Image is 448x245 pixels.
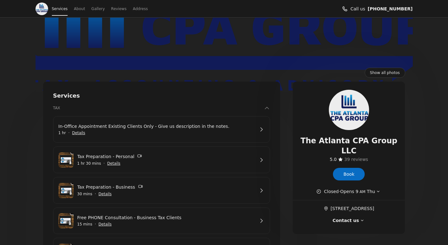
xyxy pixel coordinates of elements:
span: ​ [330,156,337,163]
button: Show working hours [316,188,381,195]
span: The Atlanta CPA Group LLC [300,136,397,156]
h3: TAX [53,105,263,111]
span: Book [343,171,354,178]
span: 9 [356,189,358,194]
button: Show details for In-Office Appointment Existing Clients Only - Give us description in the notes. [72,130,85,136]
span: Show all photos [370,70,400,76]
span: 5.0 stars out of 5 [330,157,337,162]
img: The Atlanta CPA Group LLC logo [36,3,48,15]
button: Show details for Free PHONE Consultation - Business Tax Clients [98,221,112,227]
a: Reviews [111,4,126,13]
a: Services [52,4,68,13]
button: TAX [53,105,270,111]
button: Show details for Tax Preparation - Personal [107,160,120,167]
img: The Atlanta CPA Group LLC logo [329,90,369,130]
h2: Services [53,92,270,100]
a: Book [333,168,365,180]
span: 39 reviews [344,157,368,162]
span: ​ [324,205,330,212]
a: Address [133,4,148,13]
a: About [74,4,85,13]
a: Call us (678) 235-4060 [368,5,413,12]
a: Tax Preparation - Personal [77,153,255,160]
a: Gallery [91,4,105,13]
span: Closed · Opens Thu [324,188,375,195]
a: 39 reviews [344,156,368,163]
span: ​ [344,156,368,163]
a: Free PHONE Consultation - Business Tax Clients [77,214,255,221]
a: Tax Preparation - Business [77,184,255,191]
button: Show details for Tax Preparation - Business [98,191,112,197]
span: AM [358,190,365,194]
a: Show all photos [365,68,405,78]
span: Call us [351,5,365,12]
a: Get directions (Opens in a new window) [324,205,374,212]
button: Contact us [333,217,365,224]
a: In-Office Appointment Existing Clients Only - Give us description in the notes. [58,123,255,130]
